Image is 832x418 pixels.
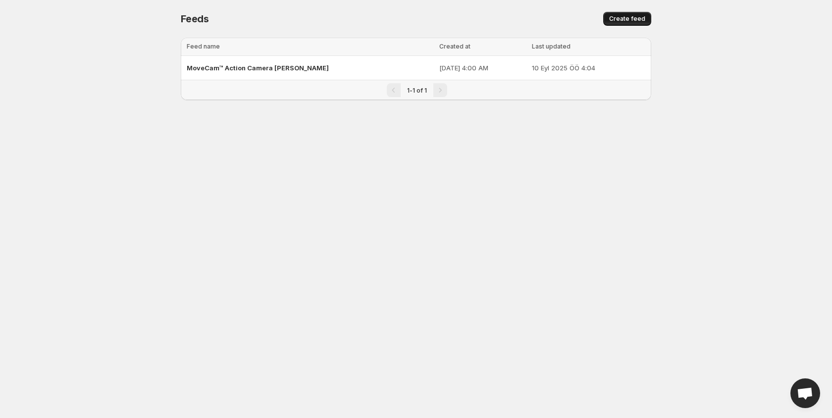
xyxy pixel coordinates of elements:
[790,378,820,408] div: Open chat
[187,43,220,50] span: Feed name
[187,64,329,72] span: MoveCam™ Action Camera [PERSON_NAME]
[439,63,526,73] p: [DATE] 4:00 AM
[181,80,651,100] nav: Pagination
[532,43,571,50] span: Last updated
[609,15,645,23] span: Create feed
[439,43,470,50] span: Created at
[603,12,651,26] button: Create feed
[532,63,645,73] p: 10 Eyl 2025 ÖÖ 4:04
[407,87,427,94] span: 1-1 of 1
[181,13,209,25] span: Feeds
